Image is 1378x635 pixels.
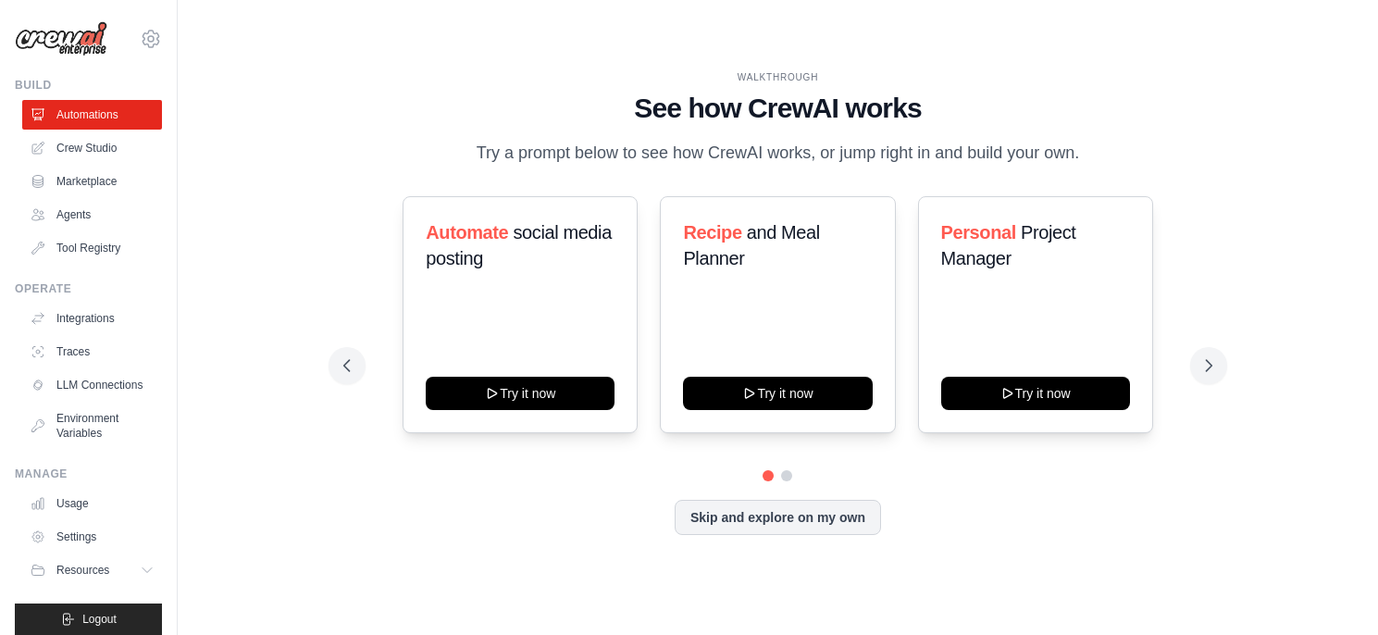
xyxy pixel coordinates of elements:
div: Manage [15,467,162,481]
span: Logout [82,612,117,627]
a: Integrations [22,304,162,333]
span: social media posting [426,222,612,268]
div: Build [15,78,162,93]
a: Agents [22,200,162,230]
img: Logo [15,21,107,56]
span: Recipe [683,222,741,243]
a: Traces [22,337,162,367]
button: Try it now [683,377,872,410]
p: Try a prompt below to see how CrewAI works, or jump right in and build your own. [466,140,1088,167]
button: Skip and explore on my own [675,500,881,535]
span: Automate [426,222,508,243]
a: Usage [22,489,162,518]
div: Operate [15,281,162,296]
a: Automations [22,100,162,130]
span: Resources [56,563,109,578]
a: Settings [22,522,162,552]
a: Environment Variables [22,404,162,448]
div: WALKTHROUGH [343,70,1211,84]
button: Try it now [941,377,1130,410]
a: LLM Connections [22,370,162,400]
h1: See how CrewAI works [343,92,1211,125]
a: Tool Registry [22,233,162,263]
button: Logout [15,604,162,635]
a: Marketplace [22,167,162,196]
button: Try it now [426,377,615,410]
a: Crew Studio [22,133,162,163]
span: Personal [941,222,1016,243]
span: and Meal Planner [683,222,819,268]
button: Resources [22,555,162,585]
